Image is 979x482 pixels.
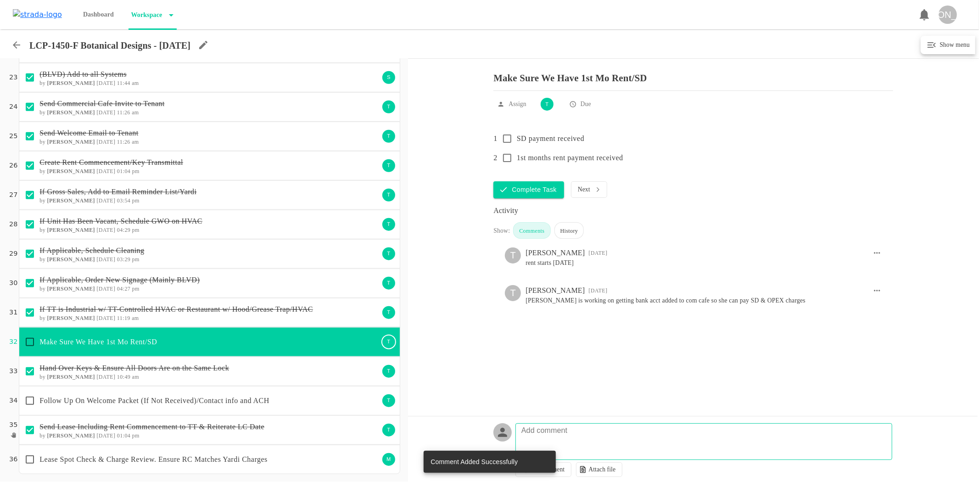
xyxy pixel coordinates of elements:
[381,305,396,320] div: T
[47,109,95,116] b: [PERSON_NAME]
[526,247,585,258] div: [PERSON_NAME]
[39,197,379,204] h6: by [DATE] 03:54 pm
[493,226,510,239] div: Show:
[39,304,379,315] p: If TT is Industrial w/ TT-Controlled HVAC or Restaurant w/ Hood/Grease Trap/HVAC
[39,168,379,174] h6: by [DATE] 01:04 pm
[80,6,117,24] p: Dashboard
[381,217,396,232] div: T
[39,454,379,465] p: Lease Spot Check & Charge Review. Ensure RC Matches Yardi Charges
[47,315,95,321] b: [PERSON_NAME]
[9,102,17,112] p: 24
[517,152,623,163] p: 1st months rent payment received
[47,168,95,174] b: [PERSON_NAME]
[431,454,518,470] div: Comment Added Successfully
[39,275,379,286] p: If Applicable, Order New Signage (Mainly BLVD)
[493,133,498,144] p: 1
[29,40,190,51] p: LCP-1450-F Botanical Designs - [DATE]
[9,219,17,230] p: 28
[39,315,379,321] h6: by [DATE] 11:19 am
[9,308,17,318] p: 31
[381,393,396,408] div: T
[581,100,591,109] p: Due
[9,278,17,288] p: 30
[554,222,584,239] div: History
[129,6,162,24] p: Workspace
[9,249,17,259] p: 29
[47,432,95,439] b: [PERSON_NAME]
[381,335,396,349] div: T
[47,227,95,233] b: [PERSON_NAME]
[9,73,17,83] p: 23
[493,205,893,216] div: Activity
[588,285,607,296] div: 01:04 PM
[937,39,970,50] h6: Show menu
[509,100,526,109] p: Assign
[517,425,572,436] p: Add comment
[505,285,521,301] div: T
[381,188,396,202] div: T
[39,139,379,145] h6: by [DATE] 11:26 am
[47,80,95,86] b: [PERSON_NAME]
[39,336,379,347] p: Make Sure We Have 1st Mo Rent/SD
[39,157,379,168] p: Create Rent Commencement/Key Transmittal
[13,9,62,20] img: strada-logo
[526,258,882,268] pre: rent starts [DATE]
[381,129,396,144] div: T
[505,247,521,263] div: T
[939,6,957,24] div: [PERSON_NAME]
[47,286,95,292] b: [PERSON_NAME]
[39,69,379,80] p: (BLVD) Add to all Systems
[381,100,396,114] div: T
[381,158,396,173] div: T
[39,98,379,109] p: Send Commercial Cafe Invite to Tenant
[381,276,396,291] div: T
[39,395,379,406] p: Follow Up On Welcome Packet (If Not Received)/Contact info and ACH
[935,2,961,28] button: [PERSON_NAME]
[47,139,95,145] b: [PERSON_NAME]
[39,80,379,86] h6: by [DATE] 11:44 am
[513,222,550,239] div: Comments
[9,190,17,200] p: 27
[39,216,379,227] p: If Unit Has Been Vacant, Schedule GWO on HVAC
[39,374,379,380] h6: by [DATE] 10:49 am
[381,247,396,261] div: T
[39,286,379,292] h6: by [DATE] 04:27 pm
[39,363,379,374] p: Hand Over Keys & Ensure All Doors Are on the Same Lock
[493,152,498,163] p: 2
[493,181,564,198] button: Complete Task
[39,256,379,263] h6: by [DATE] 03:29 pm
[381,70,396,85] div: S
[588,247,607,258] div: 11:19 AM
[47,374,95,380] b: [PERSON_NAME]
[9,161,17,171] p: 26
[493,66,893,84] p: Make Sure We Have 1st Mo Rent/SD
[381,364,396,379] div: T
[47,197,95,204] b: [PERSON_NAME]
[540,97,554,112] div: T
[39,432,379,439] h6: by [DATE] 01:04 pm
[47,256,95,263] b: [PERSON_NAME]
[578,186,590,193] p: Next
[39,128,379,139] p: Send Welcome Email to Tenant
[381,452,396,467] div: M
[9,420,17,430] p: 35
[39,245,379,256] p: If Applicable, Schedule Cleaning
[526,296,882,305] pre: [PERSON_NAME] is working on getting bank acct added to com cafe so she can pay SD & OPEX charges
[588,466,615,473] p: Attach file
[9,366,17,376] p: 33
[39,421,379,432] p: Send Lease Including Rent Commencement to TT & Reiterate LC Date
[517,133,584,144] p: SD payment received
[39,227,379,233] h6: by [DATE] 04:29 pm
[526,285,585,296] div: [PERSON_NAME]
[9,337,17,347] p: 32
[9,396,17,406] p: 34
[9,454,17,465] p: 36
[39,186,379,197] p: If Gross Sales, Add to Email Reminder List/Yardi
[9,131,17,141] p: 25
[381,423,396,437] div: T
[39,109,379,116] h6: by [DATE] 11:26 am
